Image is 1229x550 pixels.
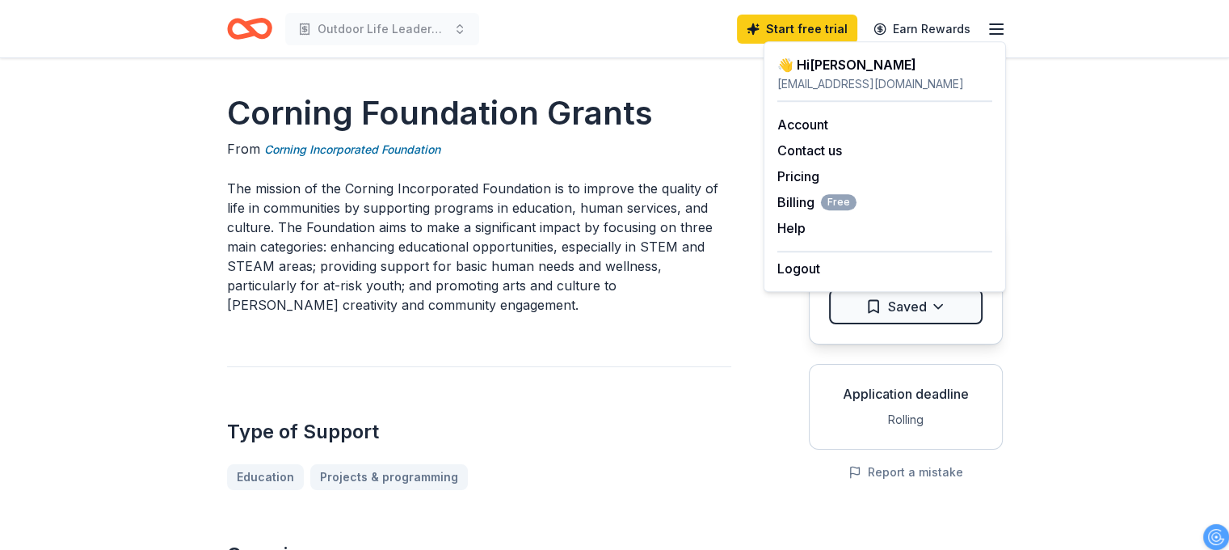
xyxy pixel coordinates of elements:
[227,419,731,445] h2: Type of Support
[310,464,468,490] a: Projects & programming
[864,15,980,44] a: Earn Rewards
[227,10,272,48] a: Home
[777,259,820,278] button: Logout
[264,140,440,159] a: Corning Incorporated Foundation
[227,139,731,159] div: From
[285,13,479,45] button: Outdoor Life Leadership: Empowering Young Men Through Adventure & Preparedness
[227,179,731,315] p: The mission of the Corning Incorporated Foundation is to improve the quality of life in communiti...
[888,296,927,317] span: Saved
[777,168,819,184] a: Pricing
[823,384,989,404] div: Application deadline
[823,410,989,429] div: Rolling
[777,192,857,212] button: BillingFree
[821,194,857,210] span: Free
[318,19,447,39] span: Outdoor Life Leadership: Empowering Young Men Through Adventure & Preparedness
[777,141,842,160] button: Contact us
[777,192,857,212] span: Billing
[777,55,992,74] div: 👋 Hi [PERSON_NAME]
[777,218,806,238] button: Help
[737,15,857,44] a: Start free trial
[227,464,304,490] a: Education
[777,74,992,94] div: [EMAIL_ADDRESS][DOMAIN_NAME]
[829,289,983,324] button: Saved
[227,91,731,136] h1: Corning Foundation Grants
[848,463,963,482] button: Report a mistake
[777,116,828,133] a: Account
